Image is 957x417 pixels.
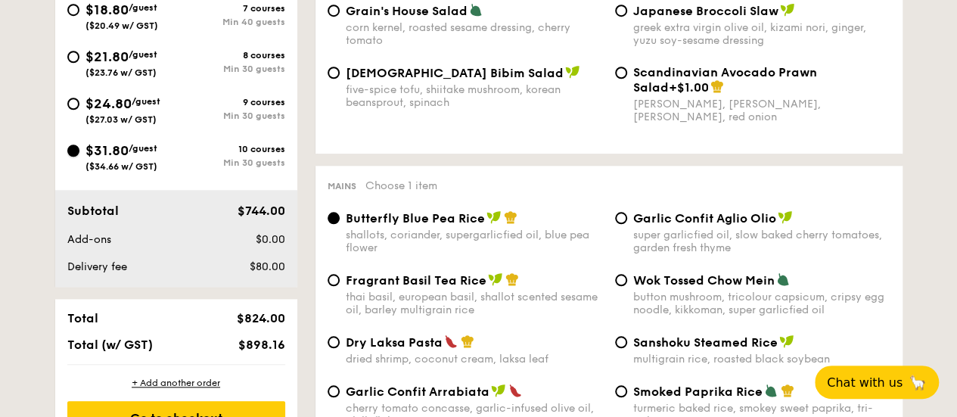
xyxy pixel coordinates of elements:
[85,161,157,172] span: ($34.66 w/ GST)
[67,204,119,218] span: Subtotal
[328,336,340,348] input: Dry Laksa Pastadried shrimp, coconut cream, laksa leaf
[346,335,443,350] span: Dry Laksa Pasta
[346,4,468,18] span: Grain's House Salad
[633,4,778,18] span: Japanese Broccoli Slaw
[346,83,603,109] div: five-spice tofu, shiitake mushroom, korean beansprout, spinach
[67,4,79,16] input: $18.80/guest($20.49 w/ GST)7 coursesMin 40 guests
[615,336,627,348] input: Sanshoku Steamed Ricemultigrain rice, roasted black soybean
[779,335,794,348] img: icon-vegan.f8ff3823.svg
[249,260,284,273] span: $80.00
[67,233,111,246] span: Add-ons
[67,51,79,63] input: $21.80/guest($23.76 w/ GST)8 coursesMin 30 guests
[176,3,285,14] div: 7 courses
[67,145,79,157] input: $31.80/guest($34.66 w/ GST)10 coursesMin 30 guests
[615,5,627,17] input: Japanese Broccoli Slawgreek extra virgin olive oil, kizami nori, ginger, yuzu soy-sesame dressing
[633,353,890,366] div: multigrain rice, roasted black soybean
[67,377,285,389] div: + Add another order
[237,204,284,218] span: $744.00
[469,3,483,17] img: icon-vegetarian.fe4039eb.svg
[328,5,340,17] input: Grain's House Saladcorn kernel, roasted sesame dressing, cherry tomato
[129,2,157,13] span: /guest
[633,335,778,350] span: Sanshoku Steamed Rice
[85,95,132,112] span: $24.80
[633,273,775,288] span: Wok Tossed Chow Mein
[85,48,129,65] span: $21.80
[815,366,939,399] button: Chat with us🦙
[238,338,284,352] span: $898.16
[633,291,890,316] div: button mushroom, tricolour capsicum, cripsy egg noodle, kikkoman, super garlicfied oil
[486,210,502,224] img: icon-vegan.f8ff3823.svg
[633,384,763,399] span: Smoked Paprika Rice
[615,385,627,397] input: Smoked Paprika Riceturmeric baked rice, smokey sweet paprika, tri-colour capsicum
[764,384,778,397] img: icon-vegetarian.fe4039eb.svg
[780,3,795,17] img: icon-vegan.f8ff3823.svg
[85,114,157,125] span: ($27.03 w/ GST)
[633,21,890,47] div: greek extra virgin olive oil, kizami nori, ginger, yuzu soy-sesame dressing
[176,17,285,27] div: Min 40 guests
[67,338,153,352] span: Total (w/ GST)
[236,311,284,325] span: $824.00
[508,384,522,397] img: icon-spicy.37a8142b.svg
[67,260,127,273] span: Delivery fee
[328,67,340,79] input: [DEMOGRAPHIC_DATA] Bibim Saladfive-spice tofu, shiitake mushroom, korean beansprout, spinach
[346,273,486,288] span: Fragrant Basil Tea Rice
[129,143,157,154] span: /guest
[909,374,927,391] span: 🦙
[633,229,890,254] div: super garlicfied oil, slow baked cherry tomatoes, garden fresh thyme
[633,65,817,95] span: Scandinavian Avocado Prawn Salad
[346,291,603,316] div: thai basil, european basil, shallot scented sesame oil, barley multigrain rice
[633,98,890,123] div: [PERSON_NAME], [PERSON_NAME], [PERSON_NAME], red onion
[776,272,790,286] img: icon-vegetarian.fe4039eb.svg
[565,65,580,79] img: icon-vegan.f8ff3823.svg
[346,229,603,254] div: shallots, coriander, supergarlicfied oil, blue pea flower
[615,67,627,79] input: Scandinavian Avocado Prawn Salad+$1.00[PERSON_NAME], [PERSON_NAME], [PERSON_NAME], red onion
[85,67,157,78] span: ($23.76 w/ GST)
[129,49,157,60] span: /guest
[461,335,474,348] img: icon-chef-hat.a58ddaea.svg
[176,157,285,168] div: Min 30 guests
[328,181,356,191] span: Mains
[827,375,903,390] span: Chat with us
[132,96,160,107] span: /guest
[85,142,129,159] span: $31.80
[615,212,627,224] input: Garlic Confit Aglio Oliosuper garlicfied oil, slow baked cherry tomatoes, garden fresh thyme
[781,384,794,397] img: icon-chef-hat.a58ddaea.svg
[176,110,285,121] div: Min 30 guests
[633,211,776,226] span: Garlic Confit Aglio Olio
[615,274,627,286] input: Wok Tossed Chow Meinbutton mushroom, tricolour capsicum, cripsy egg noodle, kikkoman, super garli...
[504,210,517,224] img: icon-chef-hat.a58ddaea.svg
[328,274,340,286] input: Fragrant Basil Tea Ricethai basil, european basil, shallot scented sesame oil, barley multigrain ...
[505,272,519,286] img: icon-chef-hat.a58ddaea.svg
[176,144,285,154] div: 10 courses
[176,64,285,74] div: Min 30 guests
[710,79,724,93] img: icon-chef-hat.a58ddaea.svg
[488,272,503,286] img: icon-vegan.f8ff3823.svg
[346,21,603,47] div: corn kernel, roasted sesame dressing, cherry tomato
[176,97,285,107] div: 9 courses
[67,98,79,110] input: $24.80/guest($27.03 w/ GST)9 coursesMin 30 guests
[346,211,485,226] span: Butterfly Blue Pea Rice
[255,233,284,246] span: $0.00
[85,2,129,18] span: $18.80
[778,210,793,224] img: icon-vegan.f8ff3823.svg
[328,385,340,397] input: Garlic Confit Arrabiatacherry tomato concasse, garlic-infused olive oil, chilli flakes
[328,212,340,224] input: Butterfly Blue Pea Riceshallots, coriander, supergarlicfied oil, blue pea flower
[669,80,709,95] span: +$1.00
[85,20,158,31] span: ($20.49 w/ GST)
[444,335,458,348] img: icon-spicy.37a8142b.svg
[346,353,603,366] div: dried shrimp, coconut cream, laksa leaf
[491,384,506,397] img: icon-vegan.f8ff3823.svg
[176,50,285,61] div: 8 courses
[67,311,98,325] span: Total
[346,384,489,399] span: Garlic Confit Arrabiata
[365,179,437,192] span: Choose 1 item
[346,66,564,80] span: [DEMOGRAPHIC_DATA] Bibim Salad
